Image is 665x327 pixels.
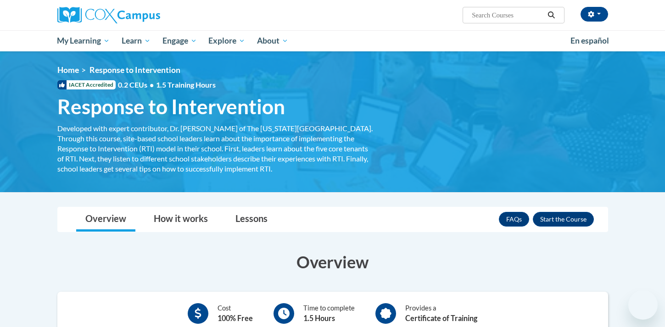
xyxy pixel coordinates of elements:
a: Overview [76,207,135,232]
div: Cost [218,303,253,324]
b: 100% Free [218,314,253,322]
span: En español [570,36,609,45]
a: About [251,30,294,51]
div: Main menu [44,30,622,51]
a: Lessons [226,207,277,232]
button: Enroll [533,212,594,227]
span: 0.2 CEUs [118,80,216,90]
span: IACET Accredited [57,80,116,89]
span: Learn [122,35,151,46]
a: En español [564,31,615,50]
span: Response to Intervention [57,94,285,119]
span: Explore [208,35,245,46]
h3: Overview [57,250,608,273]
span: Engage [162,35,197,46]
span: My Learning [57,35,110,46]
input: Search Courses [471,10,544,21]
div: Time to complete [303,303,355,324]
img: Cox Campus [57,7,160,23]
a: My Learning [51,30,116,51]
button: Account Settings [581,7,608,22]
a: Cox Campus [57,7,232,23]
a: Learn [116,30,156,51]
div: Developed with expert contributor, Dr. [PERSON_NAME] of The [US_STATE][GEOGRAPHIC_DATA]. Through ... [57,123,374,174]
button: Search [544,10,558,21]
a: Engage [156,30,203,51]
b: Certificate of Training [405,314,477,322]
span: • [150,80,154,89]
span: 1.5 Training Hours [156,80,216,89]
a: FAQs [499,212,529,227]
iframe: Button to launch messaging window [628,290,658,320]
b: 1.5 Hours [303,314,335,322]
a: Explore [202,30,251,51]
a: How it works [145,207,217,232]
span: About [257,35,288,46]
span: Response to Intervention [89,65,180,75]
div: Provides a [405,303,477,324]
a: Home [57,65,79,75]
